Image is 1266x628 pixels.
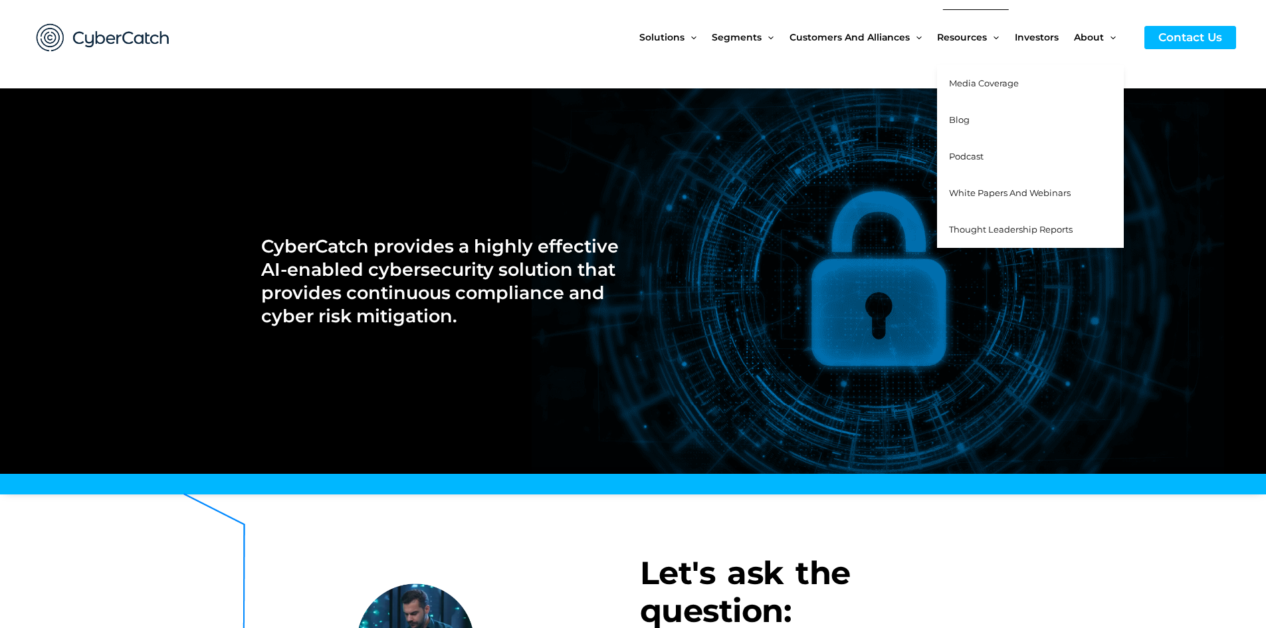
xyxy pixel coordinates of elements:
span: Segments [712,9,762,65]
a: Podcast [937,138,1124,175]
span: Menu Toggle [910,9,922,65]
span: Menu Toggle [1104,9,1116,65]
span: Investors [1015,9,1059,65]
span: Menu Toggle [987,9,999,65]
a: Blog [937,102,1124,138]
span: Menu Toggle [685,9,696,65]
h2: CyberCatch provides a highly effective AI-enabled cybersecurity solution that provides continuous... [261,235,619,328]
span: Resources [937,9,987,65]
span: Solutions [639,9,685,65]
span: About [1074,9,1104,65]
span: Podcast [949,151,984,161]
span: Blog [949,114,970,125]
span: Menu Toggle [762,9,774,65]
a: Contact Us [1144,26,1236,49]
a: Thought Leadership Reports [937,211,1124,248]
span: White Papers and Webinars [949,187,1071,198]
a: White Papers and Webinars [937,175,1124,211]
a: Investors [1015,9,1074,65]
a: Media Coverage [937,65,1124,102]
nav: Site Navigation: New Main Menu [639,9,1131,65]
span: Customers and Alliances [790,9,910,65]
img: CyberCatch [23,10,183,65]
span: Media Coverage [949,78,1019,88]
span: Thought Leadership Reports [949,224,1073,235]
